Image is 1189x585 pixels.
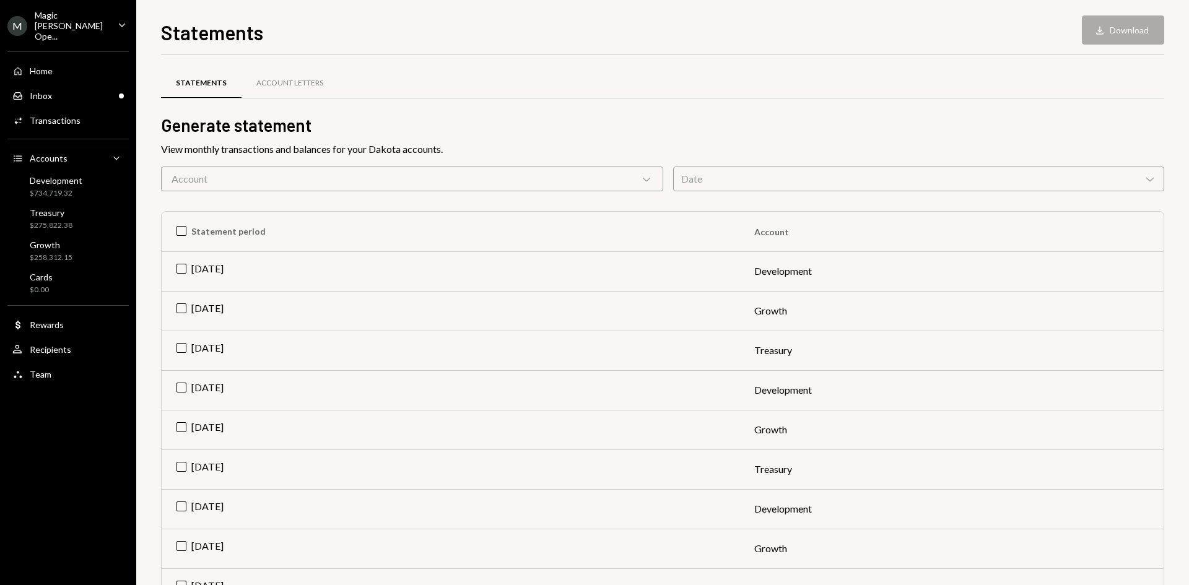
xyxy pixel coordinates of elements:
[739,291,1164,331] td: Growth
[7,59,129,82] a: Home
[256,78,323,89] div: Account Letters
[30,188,82,199] div: $734,719.32
[7,268,129,298] a: Cards$0.00
[7,236,129,266] a: Growth$258,312.15
[30,153,68,163] div: Accounts
[739,449,1164,489] td: Treasury
[7,363,129,385] a: Team
[739,251,1164,291] td: Development
[30,66,53,76] div: Home
[739,370,1164,410] td: Development
[161,113,1164,137] h2: Generate statement
[30,175,82,186] div: Development
[30,253,72,263] div: $258,312.15
[30,319,64,330] div: Rewards
[7,147,129,169] a: Accounts
[161,142,1164,157] div: View monthly transactions and balances for your Dakota accounts.
[30,240,72,250] div: Growth
[161,167,663,191] div: Account
[7,313,129,336] a: Rewards
[35,10,108,41] div: Magic [PERSON_NAME] Ope...
[30,90,52,101] div: Inbox
[739,529,1164,568] td: Growth
[7,84,129,106] a: Inbox
[7,16,27,36] div: M
[30,344,71,355] div: Recipients
[739,410,1164,449] td: Growth
[739,489,1164,529] td: Development
[30,369,51,379] div: Team
[176,78,227,89] div: Statements
[7,109,129,131] a: Transactions
[161,20,263,45] h1: Statements
[30,115,81,126] div: Transactions
[7,204,129,233] a: Treasury$275,822.38
[739,331,1164,370] td: Treasury
[161,67,242,99] a: Statements
[30,285,53,295] div: $0.00
[739,212,1164,251] th: Account
[7,338,129,360] a: Recipients
[30,272,53,282] div: Cards
[242,67,338,99] a: Account Letters
[30,220,72,231] div: $275,822.38
[30,207,72,218] div: Treasury
[673,167,1164,191] div: Date
[7,171,129,201] a: Development$734,719.32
